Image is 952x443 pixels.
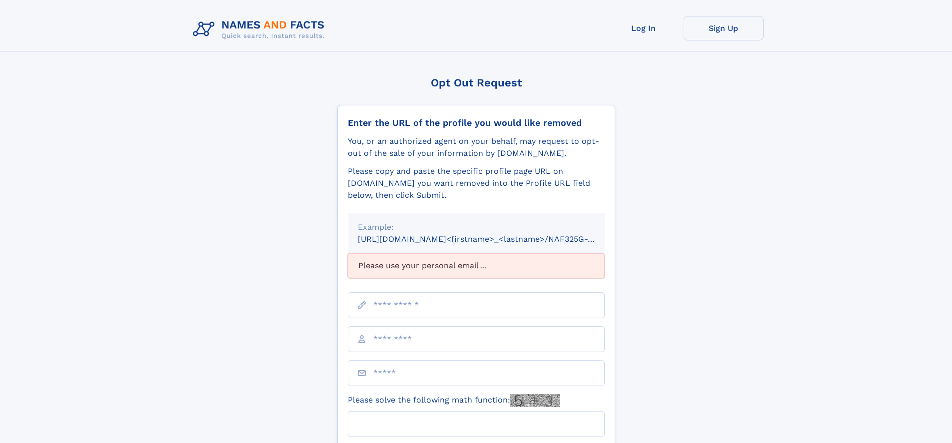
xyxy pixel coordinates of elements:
div: Please copy and paste the specific profile page URL on [DOMAIN_NAME] you want removed into the Pr... [348,165,605,201]
label: Please solve the following math function: [348,394,560,407]
a: Sign Up [684,16,764,40]
div: You, or an authorized agent on your behalf, may request to opt-out of the sale of your informatio... [348,135,605,159]
div: Example: [358,221,595,233]
div: Please use your personal email ... [348,253,605,278]
img: Logo Names and Facts [189,16,333,43]
div: Enter the URL of the profile you would like removed [348,117,605,128]
small: [URL][DOMAIN_NAME]<firstname>_<lastname>/NAF325G-xxxxxxxx [358,234,624,244]
a: Log In [604,16,684,40]
div: Opt Out Request [337,76,615,89]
